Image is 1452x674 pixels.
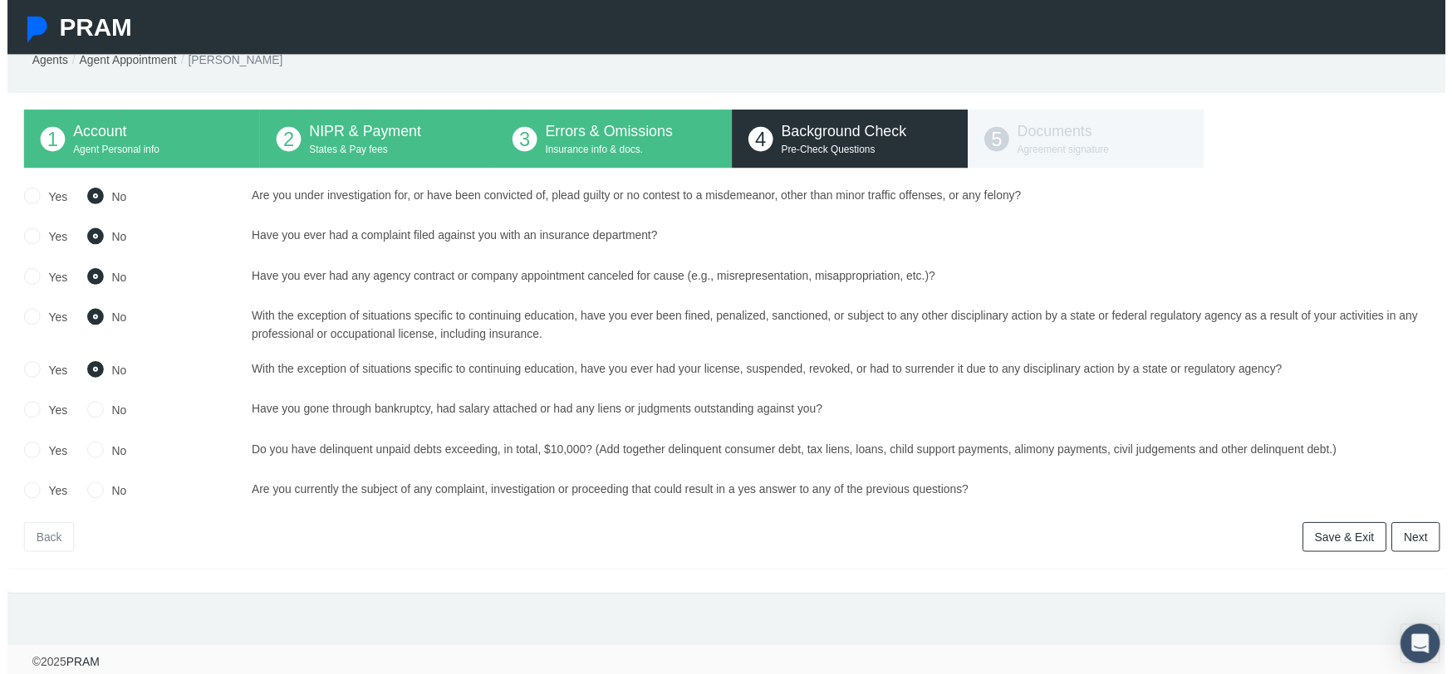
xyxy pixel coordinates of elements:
[33,271,61,289] label: Yes
[97,446,120,464] label: No
[97,486,120,505] label: No
[66,124,120,140] span: Account
[1308,527,1393,557] a: Save & Exit
[33,230,61,248] label: Yes
[97,405,120,423] label: No
[33,446,61,464] label: Yes
[25,51,61,69] li: Agents
[52,13,125,41] span: PRAM
[17,527,67,557] a: Back
[33,486,61,505] label: Yes
[61,51,171,69] li: Agent Appointment
[66,144,238,159] p: Agent Personal info
[33,189,61,208] label: Yes
[97,311,120,330] label: No
[33,405,61,423] label: Yes
[1407,630,1447,670] div: Open Intercom Messenger
[305,144,477,159] p: States & Pay fees
[305,124,418,140] span: NIPR & Payment
[782,124,908,140] span: Background Check
[1398,527,1447,557] a: Next
[97,189,120,208] label: No
[17,17,43,43] img: Pram Partner
[748,128,773,153] span: 4
[543,124,672,140] span: Errors & Omissions
[272,128,297,153] span: 2
[33,364,61,383] label: Yes
[33,311,61,330] label: Yes
[782,144,954,159] p: Pre-Check Questions
[171,51,278,69] li: [PERSON_NAME]
[543,144,715,159] p: Insurance info & docs.
[97,271,120,289] label: No
[97,364,120,383] label: No
[33,128,58,153] span: 1
[97,230,120,248] label: No
[510,128,535,153] span: 3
